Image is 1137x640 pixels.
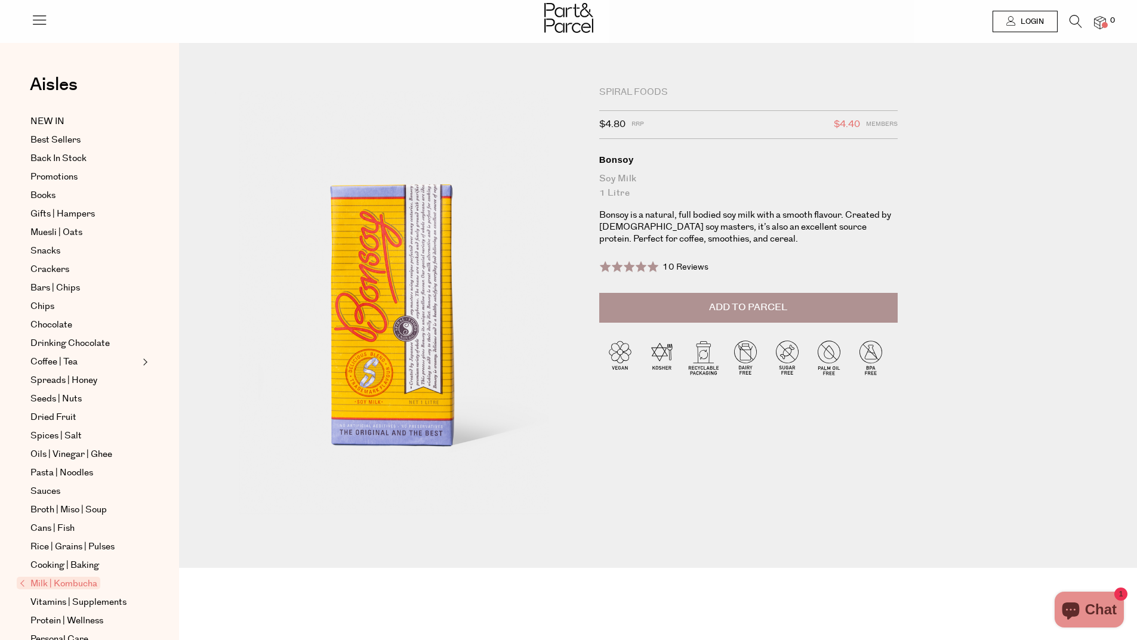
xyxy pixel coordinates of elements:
a: Seeds | Nuts [30,392,139,406]
img: P_P-ICONS-Live_Bec_V11_Dairy_Free.svg [725,336,766,378]
a: Snacks [30,244,139,258]
a: Sauces [30,484,139,499]
img: P_P-ICONS-Live_Bec_V11_Palm_Oil_Free.svg [808,336,850,378]
img: Part&Parcel [544,3,593,33]
span: Sauces [30,484,60,499]
a: Dried Fruit [30,410,139,425]
span: RRP [631,117,644,132]
span: Seeds | Nuts [30,392,82,406]
img: P_P-ICONS-Live_Bec_V11_Kosher.svg [641,336,683,378]
span: Rice | Grains | Pulses [30,540,115,554]
div: Bonsoy [599,154,898,166]
span: 0 [1107,16,1118,26]
img: P_P-ICONS-Live_Bec_V11_Vegan.svg [599,336,641,378]
span: Bars | Chips [30,281,80,295]
a: Best Sellers [30,133,139,147]
span: Dried Fruit [30,410,76,425]
span: Cooking | Baking [30,558,99,573]
a: Drinking Chocolate [30,336,139,351]
span: Broth | Miso | Soup [30,503,107,517]
a: Chips [30,299,139,314]
a: Aisles [30,76,78,106]
a: 0 [1094,16,1106,29]
a: Coffee | Tea [30,355,139,369]
span: Crackers [30,262,69,277]
a: NEW IN [30,115,139,129]
a: Spreads | Honey [30,373,139,388]
a: Muesli | Oats [30,225,139,240]
span: Spreads | Honey [30,373,97,388]
span: Coffee | Tea [30,355,78,369]
a: Back In Stock [30,152,139,166]
span: Snacks [30,244,60,258]
p: Bonsoy is a natural, full bodied soy milk with a smooth flavour. Created by [DEMOGRAPHIC_DATA] so... [599,209,898,245]
span: Chips [30,299,54,314]
a: Books [30,188,139,203]
a: Vitamins | Supplements [30,595,139,610]
div: Soy Milk 1 Litre [599,172,898,200]
span: $4.40 [834,117,860,132]
span: Add to Parcel [709,301,787,314]
span: Muesli | Oats [30,225,82,240]
span: Vitamins | Supplements [30,595,127,610]
span: Chocolate [30,318,72,332]
a: Spices | Salt [30,429,139,443]
inbox-online-store-chat: Shopify online store chat [1051,592,1127,630]
a: Pasta | Noodles [30,466,139,480]
span: Members [866,117,898,132]
span: NEW IN [30,115,64,129]
a: Bars | Chips [30,281,139,295]
span: $4.80 [599,117,625,132]
span: Gifts | Hampers [30,207,95,221]
span: Cans | Fish [30,521,75,536]
a: Rice | Grains | Pulses [30,540,139,554]
span: Oils | Vinegar | Ghee [30,447,112,462]
span: Login [1018,17,1044,27]
span: Aisles [30,72,78,98]
button: Expand/Collapse Coffee | Tea [140,355,148,369]
a: Gifts | Hampers [30,207,139,221]
a: Crackers [30,262,139,277]
a: Broth | Miso | Soup [30,503,139,517]
span: Spices | Salt [30,429,82,443]
span: Milk | Kombucha [17,577,100,589]
div: Spiral Foods [599,86,898,98]
a: Protein | Wellness [30,614,139,628]
span: Best Sellers [30,133,81,147]
span: Drinking Chocolate [30,336,110,351]
img: P_P-ICONS-Live_Bec_V11_Recyclable_Packaging.svg [683,336,725,378]
span: Back In Stock [30,152,87,166]
span: Protein | Wellness [30,614,103,628]
a: Chocolate [30,318,139,332]
span: Pasta | Noodles [30,466,93,480]
img: P_P-ICONS-Live_Bec_V11_BPA_Free.svg [850,336,892,378]
a: Cans | Fish [30,521,139,536]
span: Promotions [30,170,78,184]
img: P_P-ICONS-Live_Bec_V11_Sugar_Free.svg [766,336,808,378]
a: Milk | Kombucha [20,577,139,591]
a: Login [993,11,1058,32]
span: 10 Reviews [663,261,708,273]
a: Oils | Vinegar | Ghee [30,447,139,462]
span: Books [30,188,56,203]
a: Promotions [30,170,139,184]
a: Cooking | Baking [30,558,139,573]
button: Add to Parcel [599,293,898,323]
